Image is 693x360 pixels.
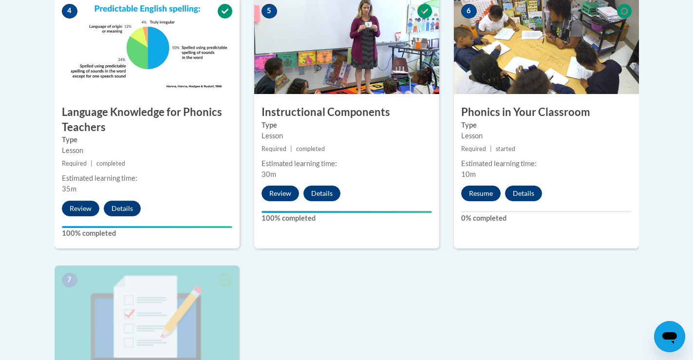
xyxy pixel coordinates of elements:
[262,213,432,224] label: 100% completed
[461,4,477,19] span: 6
[62,226,232,228] div: Your progress
[461,131,632,141] div: Lesson
[262,131,432,141] div: Lesson
[290,145,292,152] span: |
[62,4,77,19] span: 4
[461,170,476,178] span: 10m
[262,4,277,19] span: 5
[654,321,685,352] iframe: Button to launch messaging window
[461,120,632,131] label: Type
[296,145,325,152] span: completed
[55,105,240,135] h3: Language Knowledge for Phonics Teachers
[62,273,77,287] span: 7
[490,145,492,152] span: |
[262,158,432,169] div: Estimated learning time:
[62,173,232,184] div: Estimated learning time:
[62,134,232,145] label: Type
[254,105,439,120] h3: Instructional Components
[91,160,93,167] span: |
[96,160,125,167] span: completed
[262,211,432,213] div: Your progress
[262,186,299,201] button: Review
[62,145,232,156] div: Lesson
[104,201,141,216] button: Details
[62,160,87,167] span: Required
[303,186,340,201] button: Details
[461,158,632,169] div: Estimated learning time:
[262,120,432,131] label: Type
[262,145,286,152] span: Required
[62,228,232,239] label: 100% completed
[496,145,515,152] span: started
[461,213,632,224] label: 0% completed
[461,145,486,152] span: Required
[461,186,501,201] button: Resume
[262,170,276,178] span: 30m
[454,105,639,120] h3: Phonics in Your Classroom
[505,186,542,201] button: Details
[62,201,99,216] button: Review
[62,185,76,193] span: 35m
